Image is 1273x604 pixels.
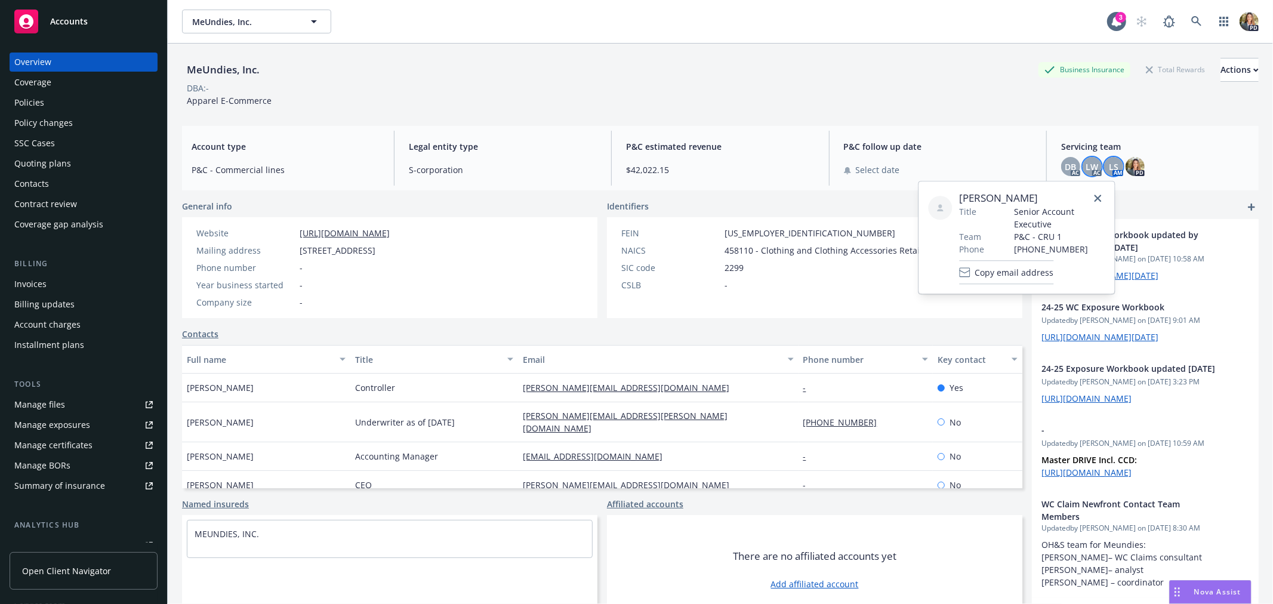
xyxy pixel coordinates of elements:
[725,227,895,239] span: [US_EMPLOYER_IDENTIFICATION_NUMBER]
[196,279,295,291] div: Year business started
[10,415,158,434] a: Manage exposures
[960,191,1105,205] span: [PERSON_NAME]
[10,53,158,72] a: Overview
[14,415,90,434] div: Manage exposures
[187,95,272,106] span: Apparel E-Commerce
[1115,12,1126,23] div: 3
[960,230,982,243] span: Team
[196,296,295,309] div: Company size
[938,353,1004,366] div: Key contact
[355,416,455,429] span: Underwriter as of [DATE]
[182,10,331,33] button: MeUndies, Inc.
[803,417,887,428] a: [PHONE_NUMBER]
[14,93,44,112] div: Policies
[1015,205,1105,230] span: Senior Account Executive
[803,382,816,393] a: -
[10,174,158,193] a: Contacts
[1041,254,1249,264] span: Updated by [PERSON_NAME] on [DATE] 10:58 AM
[1032,291,1259,353] div: 24-25 WC Exposure WorkbookUpdatedby [PERSON_NAME] on [DATE] 9:01 AM[URL][DOMAIN_NAME][DATE]
[10,519,158,531] div: Analytics hub
[960,205,977,218] span: Title
[10,113,158,132] a: Policy changes
[187,381,254,394] span: [PERSON_NAME]
[10,456,158,475] a: Manage BORs
[1220,58,1259,81] div: Actions
[187,450,254,463] span: [PERSON_NAME]
[10,295,158,314] a: Billing updates
[14,154,71,173] div: Quoting plans
[10,73,158,92] a: Coverage
[1109,161,1118,173] span: LS
[14,436,93,455] div: Manage certificates
[523,479,739,491] a: [PERSON_NAME][EMAIL_ADDRESS][DOMAIN_NAME]
[518,345,798,374] button: Email
[1185,10,1209,33] a: Search
[10,315,158,334] a: Account charges
[300,244,375,257] span: [STREET_ADDRESS]
[409,140,597,153] span: Legal entity type
[607,498,683,510] a: Affiliated accounts
[523,353,780,366] div: Email
[10,275,158,294] a: Invoices
[621,279,720,291] div: CSLB
[182,200,232,212] span: General info
[14,456,70,475] div: Manage BORs
[950,416,961,429] span: No
[1041,377,1249,387] span: Updated by [PERSON_NAME] on [DATE] 3:23 PM
[1212,10,1236,33] a: Switch app
[1086,161,1098,173] span: LW
[1170,581,1185,603] div: Drag to move
[192,140,380,153] span: Account type
[300,261,303,274] span: -
[725,244,935,257] span: 458110 - Clothing and Clothing Accessories Retailers
[14,113,73,132] div: Policy changes
[1041,229,1218,254] span: 25-26 Exposure Workbook updated by [PERSON_NAME] [DATE]
[50,17,88,26] span: Accounts
[10,536,158,555] a: Loss summary generator
[1091,191,1105,205] a: close
[187,353,332,366] div: Full name
[10,476,158,495] a: Summary of insurance
[192,164,380,176] span: P&C - Commercial lines
[1041,538,1249,588] p: OH&S team for Meundies: [PERSON_NAME]– WC Claims consultant [PERSON_NAME]– analyst [PERSON_NAME] ...
[725,279,728,291] span: -
[523,382,739,393] a: [PERSON_NAME][EMAIL_ADDRESS][DOMAIN_NAME]
[803,451,816,462] a: -
[1041,523,1249,534] span: Updated by [PERSON_NAME] on [DATE] 8:30 AM
[1041,393,1132,404] a: [URL][DOMAIN_NAME]
[1169,580,1252,604] button: Nova Assist
[621,227,720,239] div: FEIN
[1240,12,1259,31] img: photo
[1041,315,1249,326] span: Updated by [PERSON_NAME] on [DATE] 9:01 AM
[14,53,51,72] div: Overview
[10,436,158,455] a: Manage certificates
[355,450,438,463] span: Accounting Manager
[14,73,51,92] div: Coverage
[523,410,728,434] a: [PERSON_NAME][EMAIL_ADDRESS][PERSON_NAME][DOMAIN_NAME]
[10,195,158,214] a: Contract review
[10,93,158,112] a: Policies
[1194,587,1241,597] span: Nova Assist
[950,450,961,463] span: No
[626,140,814,153] span: P&C estimated revenue
[1244,200,1259,214] a: add
[1032,353,1259,414] div: 24-25 Exposure Workbook updated [DATE]Updatedby [PERSON_NAME] on [DATE] 3:23 PM[URL][DOMAIN_NAME]
[14,295,75,314] div: Billing updates
[1061,140,1249,153] span: Servicing team
[803,353,915,366] div: Phone number
[10,5,158,38] a: Accounts
[799,345,933,374] button: Phone number
[355,479,372,491] span: CEO
[1032,414,1259,488] div: -Updatedby [PERSON_NAME] on [DATE] 10:59 AMMaster DRIVE Incl. CCD: [URL][DOMAIN_NAME]
[1032,219,1259,291] div: 25-26 Exposure Workbook updated by [PERSON_NAME] [DATE]Updatedby [PERSON_NAME] on [DATE] 10:58 AM...
[10,395,158,414] a: Manage files
[22,565,111,577] span: Open Client Navigator
[187,479,254,491] span: [PERSON_NAME]
[182,498,249,510] a: Named insureds
[960,260,1054,284] button: Copy email address
[14,335,84,355] div: Installment plans
[1038,62,1130,77] div: Business Insurance
[1041,467,1132,478] a: [URL][DOMAIN_NAME]
[1140,62,1211,77] div: Total Rewards
[1041,362,1218,375] span: 24-25 Exposure Workbook updated [DATE]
